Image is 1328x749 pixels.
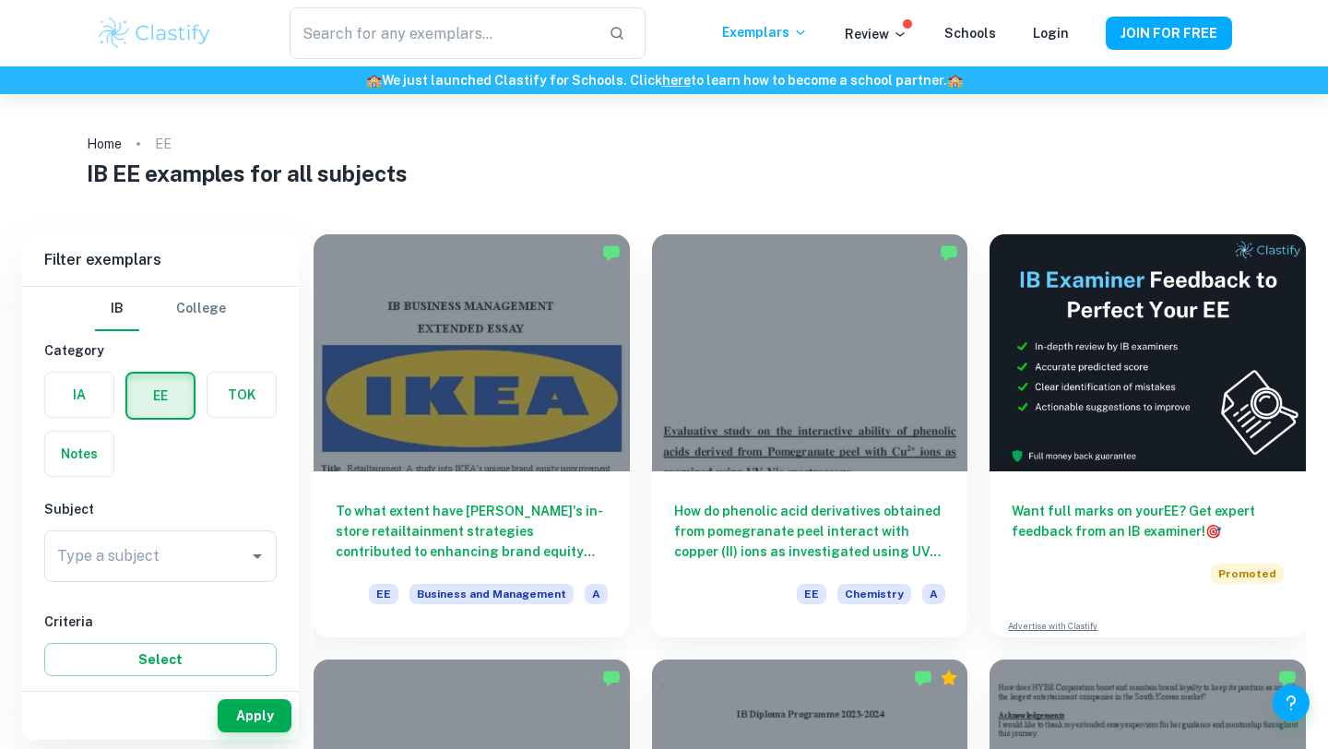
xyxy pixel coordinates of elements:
[944,26,996,41] a: Schools
[218,699,291,732] button: Apply
[127,374,194,418] button: EE
[95,287,139,331] button: IB
[722,22,808,42] p: Exemplars
[940,244,958,262] img: Marked
[290,7,594,59] input: Search for any exemplars...
[652,234,968,637] a: How do phenolic acid derivatives obtained from pomegranate peel interact with copper (II) ions as...
[87,157,1242,190] h1: IB EE examples for all subjects
[336,501,608,562] h6: To what extent have [PERSON_NAME]'s in-store retailtainment strategies contributed to enhancing b...
[940,669,958,687] div: Premium
[244,543,270,569] button: Open
[87,131,122,157] a: Home
[914,669,932,687] img: Marked
[585,584,608,604] span: A
[366,73,382,88] span: 🏫
[662,73,691,88] a: here
[45,373,113,417] button: IA
[369,584,398,604] span: EE
[4,70,1324,90] h6: We just launched Clastify for Schools. Click to learn how to become a school partner.
[409,584,574,604] span: Business and Management
[1012,501,1284,541] h6: Want full marks on your EE ? Get expert feedback from an IB examiner!
[602,669,621,687] img: Marked
[44,643,277,676] button: Select
[96,15,213,52] img: Clastify logo
[1278,669,1297,687] img: Marked
[44,340,277,361] h6: Category
[602,244,621,262] img: Marked
[314,234,630,637] a: To what extent have [PERSON_NAME]'s in-store retailtainment strategies contributed to enhancing b...
[176,287,226,331] button: College
[155,134,172,154] p: EE
[674,501,946,562] h6: How do phenolic acid derivatives obtained from pomegranate peel interact with copper (II) ions as...
[1273,684,1310,721] button: Help and Feedback
[990,234,1306,471] img: Thumbnail
[1211,564,1284,584] span: Promoted
[837,584,911,604] span: Chemistry
[947,73,963,88] span: 🏫
[1205,524,1221,539] span: 🎯
[1008,620,1097,633] a: Advertise with Clastify
[44,612,277,632] h6: Criteria
[44,499,277,519] h6: Subject
[45,432,113,476] button: Notes
[922,584,945,604] span: A
[797,584,826,604] span: EE
[95,287,226,331] div: Filter type choice
[845,24,907,44] p: Review
[207,373,276,417] button: TOK
[22,234,299,286] h6: Filter exemplars
[990,234,1306,637] a: Want full marks on yourEE? Get expert feedback from an IB examiner!PromotedAdvertise with Clastify
[1106,17,1232,50] button: JOIN FOR FREE
[1033,26,1069,41] a: Login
